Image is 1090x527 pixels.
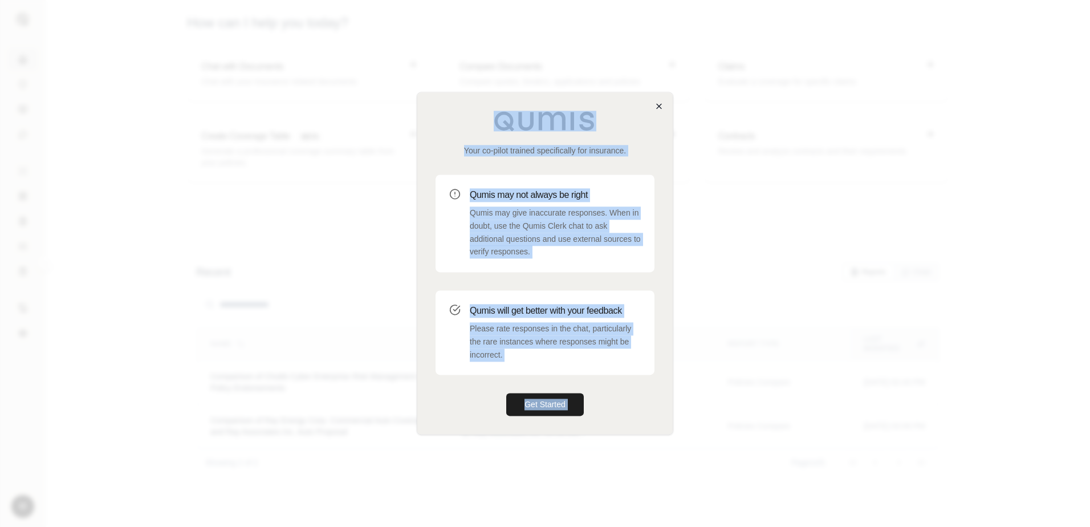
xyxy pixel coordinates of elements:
h3: Qumis may not always be right [470,188,641,202]
img: Qumis Logo [494,111,596,131]
button: Get Started [506,394,584,416]
h3: Qumis will get better with your feedback [470,304,641,318]
p: Please rate responses in the chat, particularly the rare instances where responses might be incor... [470,322,641,361]
p: Your co-pilot trained specifically for insurance. [436,145,654,156]
p: Qumis may give inaccurate responses. When in doubt, use the Qumis Clerk chat to ask additional qu... [470,206,641,258]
